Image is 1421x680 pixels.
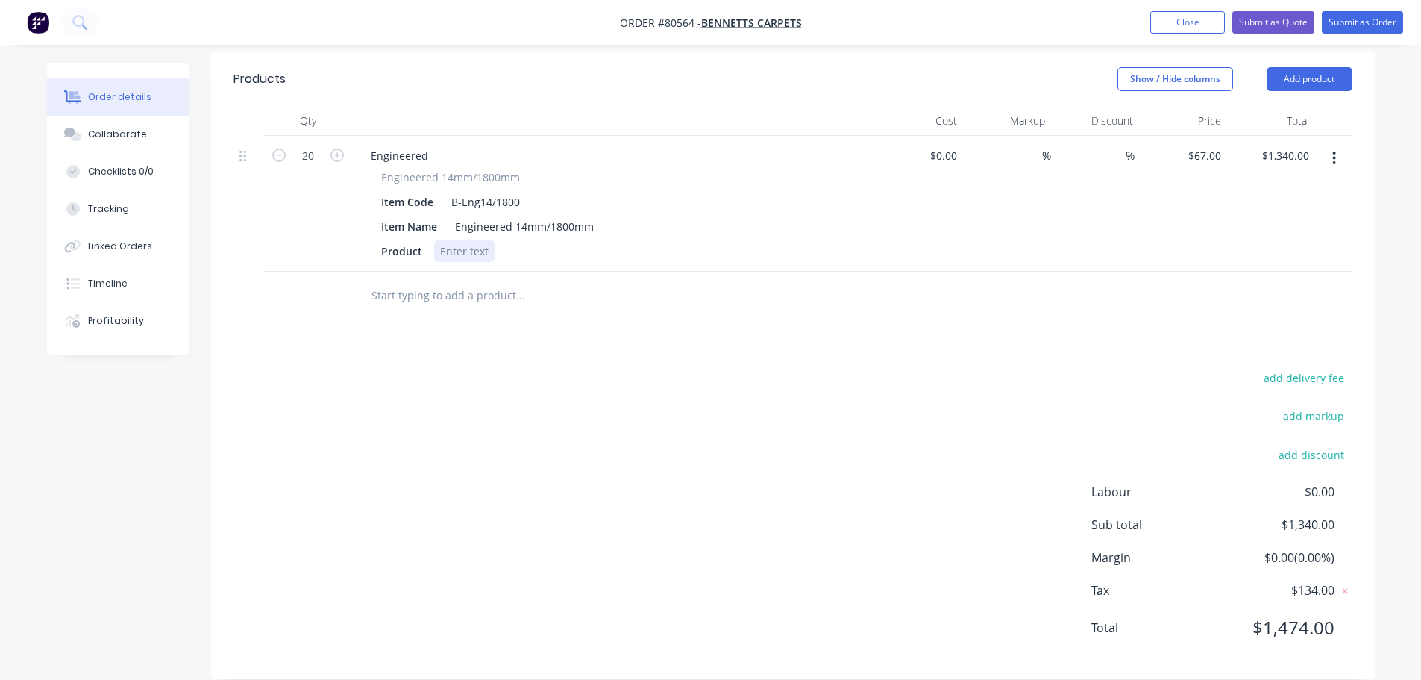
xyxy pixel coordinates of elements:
[1256,368,1352,388] button: add delivery fee
[1042,147,1051,164] span: %
[620,16,701,30] span: Order #80564 -
[375,191,439,213] div: Item Code
[47,265,189,302] button: Timeline
[1223,483,1334,501] span: $0.00
[233,70,286,88] div: Products
[1223,549,1334,567] span: $0.00 ( 0.00 %)
[1276,406,1352,426] button: add markup
[963,106,1051,136] div: Markup
[1117,67,1233,91] button: Show / Hide columns
[1223,516,1334,534] span: $1,340.00
[1091,619,1224,637] span: Total
[88,202,129,216] div: Tracking
[47,228,189,265] button: Linked Orders
[1051,106,1139,136] div: Discount
[1322,11,1403,34] button: Submit as Order
[1232,11,1314,34] button: Submit as Quote
[1126,147,1135,164] span: %
[371,281,669,311] input: Start typing to add a product...
[1091,483,1224,501] span: Labour
[1223,581,1334,599] span: $134.00
[445,191,526,213] div: B-Eng14/1800
[47,153,189,190] button: Checklists 0/0
[88,314,144,328] div: Profitability
[1227,106,1315,136] div: Total
[1150,11,1225,34] button: Close
[701,16,802,30] a: Bennetts Carpets
[381,169,520,185] span: Engineered 14mm/1800mm
[375,216,443,237] div: Item Name
[1091,581,1224,599] span: Tax
[88,90,151,104] div: Order details
[88,128,147,141] div: Collaborate
[449,216,600,237] div: Engineered 14mm/1800mm
[47,302,189,340] button: Profitability
[88,277,128,290] div: Timeline
[1271,444,1352,464] button: add discount
[47,116,189,153] button: Collaborate
[27,11,49,34] img: Factory
[875,106,963,136] div: Cost
[1267,67,1352,91] button: Add product
[1091,516,1224,534] span: Sub total
[1091,549,1224,567] span: Margin
[263,106,353,136] div: Qty
[375,240,428,262] div: Product
[359,145,440,166] div: Engineered
[88,240,152,253] div: Linked Orders
[88,165,154,178] div: Checklists 0/0
[47,78,189,116] button: Order details
[1139,106,1227,136] div: Price
[47,190,189,228] button: Tracking
[1223,614,1334,641] span: $1,474.00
